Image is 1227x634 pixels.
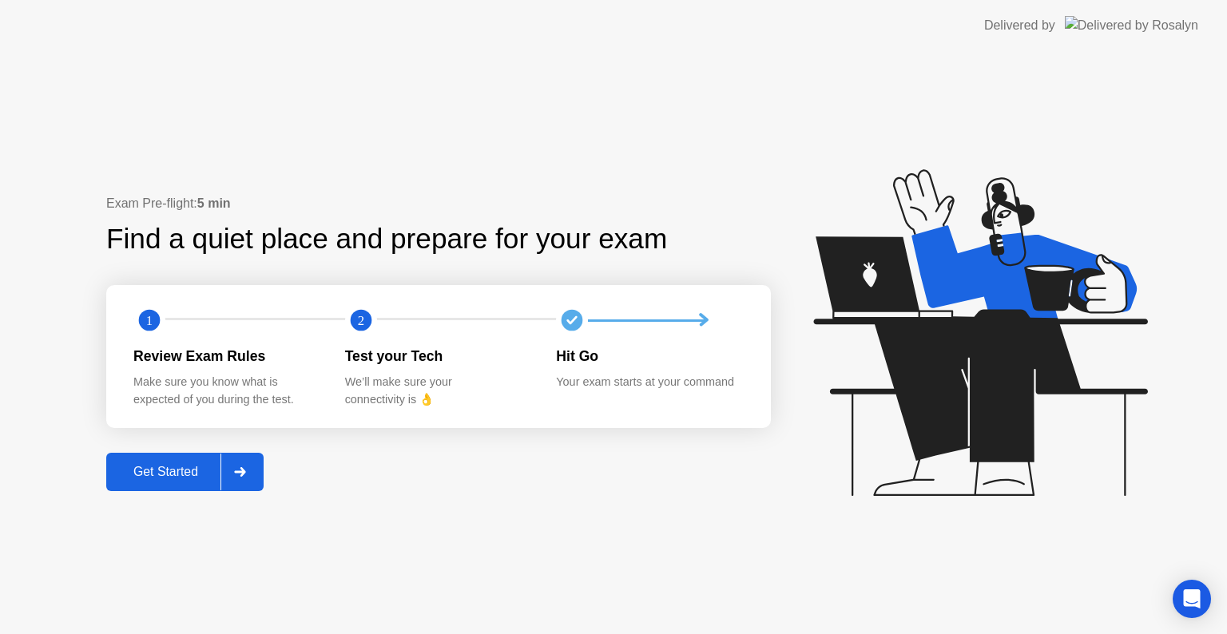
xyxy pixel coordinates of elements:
[556,374,742,391] div: Your exam starts at your command
[984,16,1055,35] div: Delivered by
[133,346,320,367] div: Review Exam Rules
[345,346,531,367] div: Test your Tech
[146,313,153,328] text: 1
[106,218,669,260] div: Find a quiet place and prepare for your exam
[111,465,220,479] div: Get Started
[1065,16,1198,34] img: Delivered by Rosalyn
[197,196,231,210] b: 5 min
[133,374,320,408] div: Make sure you know what is expected of you during the test.
[106,194,771,213] div: Exam Pre-flight:
[556,346,742,367] div: Hit Go
[358,313,364,328] text: 2
[1173,580,1211,618] div: Open Intercom Messenger
[106,453,264,491] button: Get Started
[345,374,531,408] div: We’ll make sure your connectivity is 👌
